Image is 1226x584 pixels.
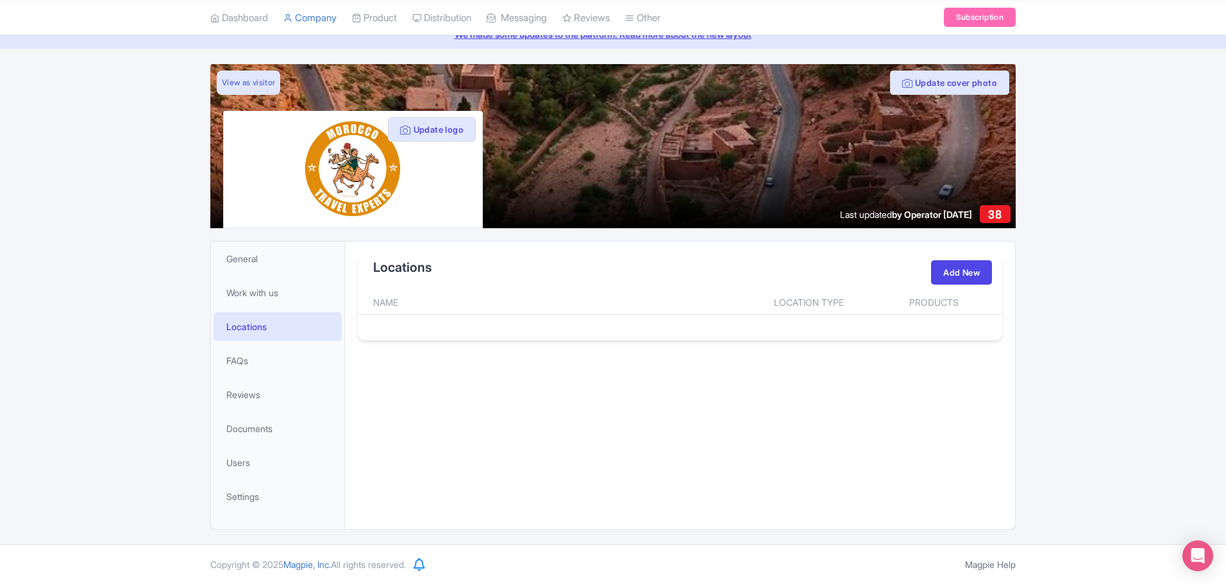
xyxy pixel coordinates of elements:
div: Last updated [840,208,972,221]
a: Settings [214,482,342,511]
span: Work with us [226,286,278,299]
a: Users [214,448,342,477]
div: Copyright © 2025 All rights reserved. [203,558,414,571]
a: Subscription [944,8,1016,27]
button: Update logo [388,117,476,142]
span: General [226,252,258,265]
a: Add New [931,260,992,285]
span: Magpie, Inc. [283,559,331,570]
span: Documents [226,422,273,435]
span: by Operator [DATE] [892,209,972,220]
h3: Locations [373,260,432,275]
button: Update cover photo [890,71,1009,95]
span: 38 [988,208,1002,221]
div: Open Intercom Messenger [1182,540,1213,571]
span: Locations [226,320,267,333]
span: Settings [226,490,259,503]
th: Products [873,290,1002,315]
a: Documents [214,414,342,443]
a: Locations [214,312,342,341]
a: General [214,244,342,273]
a: FAQs [214,346,342,375]
a: Work with us [214,278,342,307]
a: Reviews [214,380,342,409]
a: Magpie Help [965,559,1016,570]
th: Location Type [744,290,873,315]
img: przntxgn0htmujhxiwq3.webp [249,121,456,217]
span: Reviews [226,388,260,401]
span: FAQs [226,354,248,367]
a: View as visitor [217,71,280,95]
span: Users [226,456,250,469]
th: Name [358,290,744,315]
